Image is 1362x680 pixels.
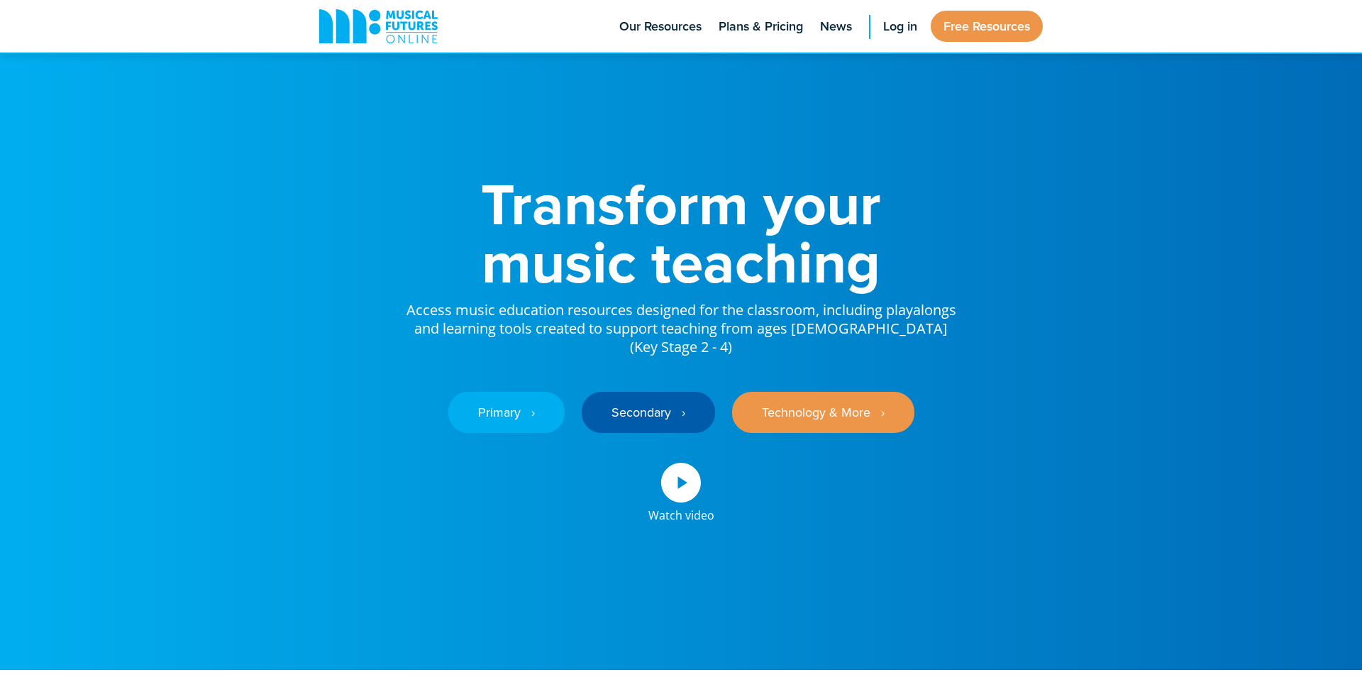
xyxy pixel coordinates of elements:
[719,17,803,36] span: Plans & Pricing
[404,175,958,291] h1: Transform your music teaching
[404,291,958,356] p: Access music education resources designed for the classroom, including playalongs and learning to...
[820,17,852,36] span: News
[931,11,1043,42] a: Free Resources
[582,392,715,433] a: Secondary ‎‏‏‎ ‎ ›
[732,392,914,433] a: Technology & More ‎‏‏‎ ‎ ›
[883,17,917,36] span: Log in
[619,17,702,36] span: Our Resources
[448,392,565,433] a: Primary ‎‏‏‎ ‎ ›
[648,503,714,521] div: Watch video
